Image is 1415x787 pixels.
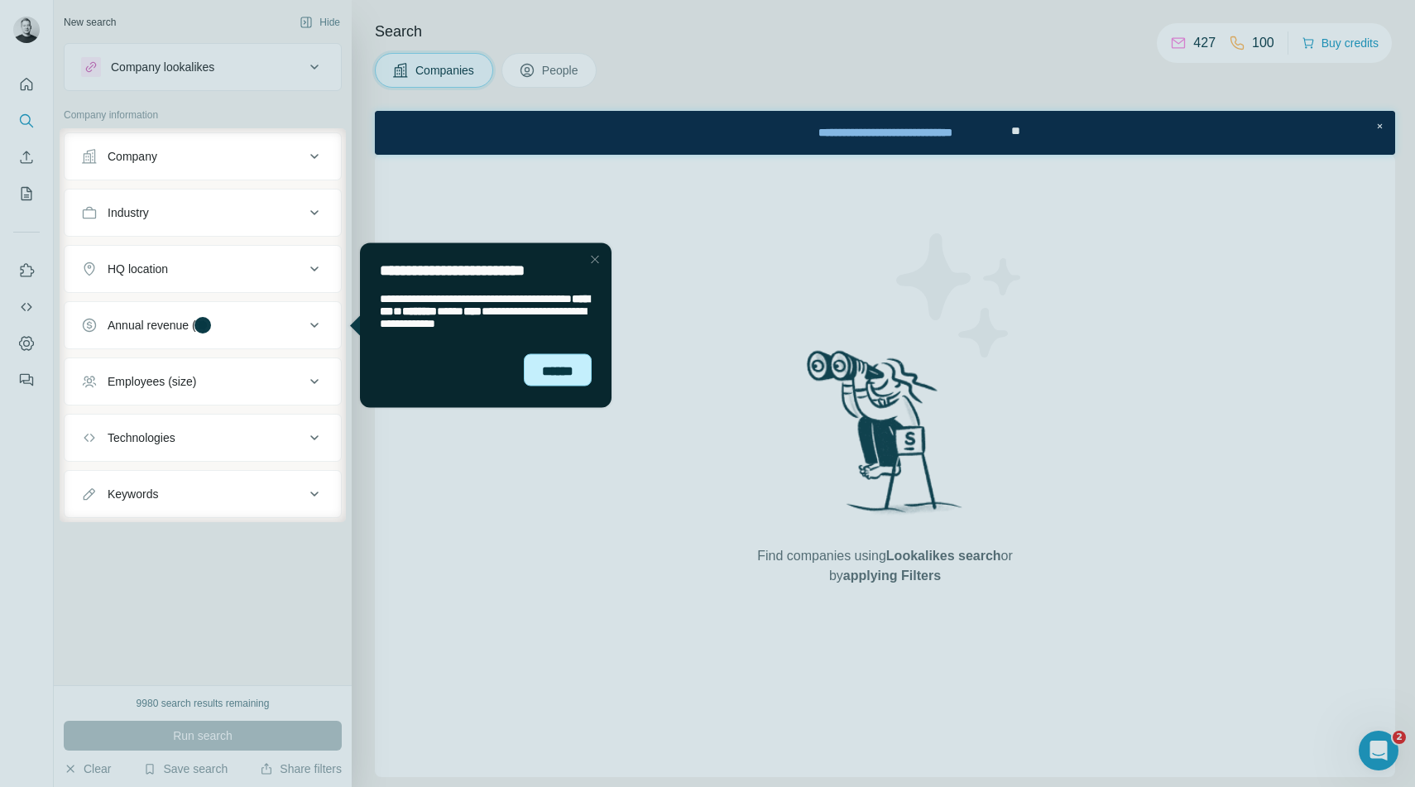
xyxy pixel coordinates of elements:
[108,486,158,502] div: Keywords
[65,137,341,176] button: Company
[346,240,615,411] iframe: Tooltip
[108,317,206,334] div: Annual revenue ($)
[65,474,341,514] button: Keywords
[65,193,341,233] button: Industry
[108,261,168,277] div: HQ location
[65,362,341,401] button: Employees (size)
[108,373,196,390] div: Employees (size)
[65,249,341,289] button: HQ location
[108,429,175,446] div: Technologies
[396,3,624,40] div: Watch our October Product update
[65,418,341,458] button: Technologies
[108,148,157,165] div: Company
[65,305,341,345] button: Annual revenue ($)
[108,204,149,221] div: Industry
[996,7,1013,23] div: Close Step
